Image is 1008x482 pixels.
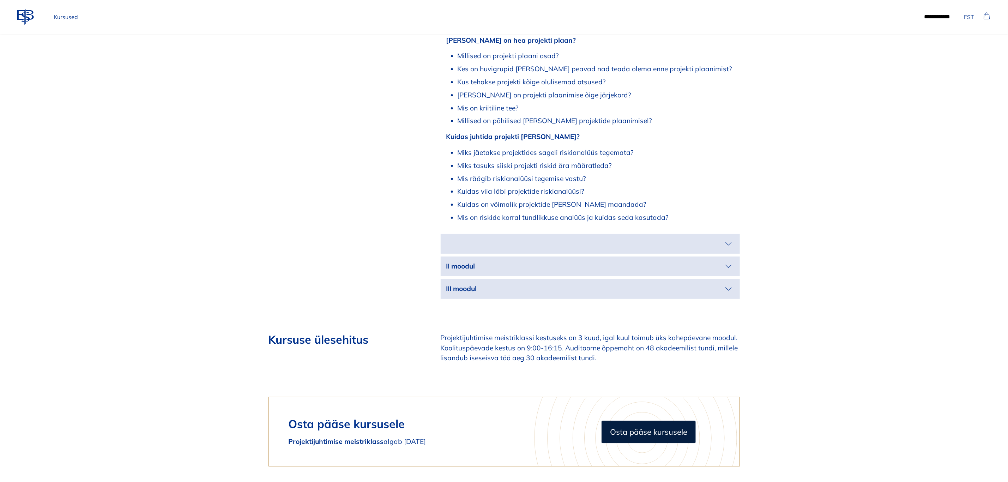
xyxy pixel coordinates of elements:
[446,36,576,44] strong: [PERSON_NAME] on hea projekti plaan?
[268,333,418,346] h2: Kursuse ülesehitus
[961,10,977,24] button: EST
[446,284,723,294] p: III moodul
[458,51,732,61] li: Millised on projekti plaani osad?
[458,186,669,197] li: Kuidas viia läbi projektide riskianalüüsi?
[441,279,740,299] button: III moodul
[458,147,669,158] li: Miks jäetakse projektides sageli riskianalüüs tegemata?
[289,437,384,446] b: Projektijuhtimise meistriklass
[458,77,732,87] li: Kus tehakse projekti kõige olulisemad otsused?
[289,417,572,430] h2: Osta pääse kursusele
[289,436,572,447] p: algab [DATE]
[458,90,732,100] li: [PERSON_NAME] on projekti plaanimise õige järjekord?
[458,161,669,171] li: Miks tasuks siiski projekti riskid ära määratleda?
[458,103,732,113] li: Mis on kriitiline tee?
[458,64,732,74] li: Kes on huvigrupid [PERSON_NAME] peavad nad teada olema enne projekti plaanimist?
[610,426,687,438] span: Osta pääse kursusele
[458,212,669,223] li: Mis on riskide korral tundlikkuse analüüs ja kuidas seda kasutada?
[441,257,740,276] button: II moodul
[458,199,669,210] li: Kuidas on võimalik projektide [PERSON_NAME] maandada?
[458,116,732,126] li: Millised on põhilised [PERSON_NAME] projektide plaanimisel?
[602,421,696,443] button: Osta pääse kursusele
[446,132,580,141] strong: Kuidas juhtida projekti [PERSON_NAME]?
[446,261,723,271] p: II moodul
[441,333,740,363] p: Projektijuhtimise meistriklassi kestuseks on 3 kuud, igal kuul toimub üks kahepäevane moodul. Koo...
[458,174,669,184] li: Mis räägib riskianalüüsi tegemise vastu?
[51,10,81,24] a: Kursused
